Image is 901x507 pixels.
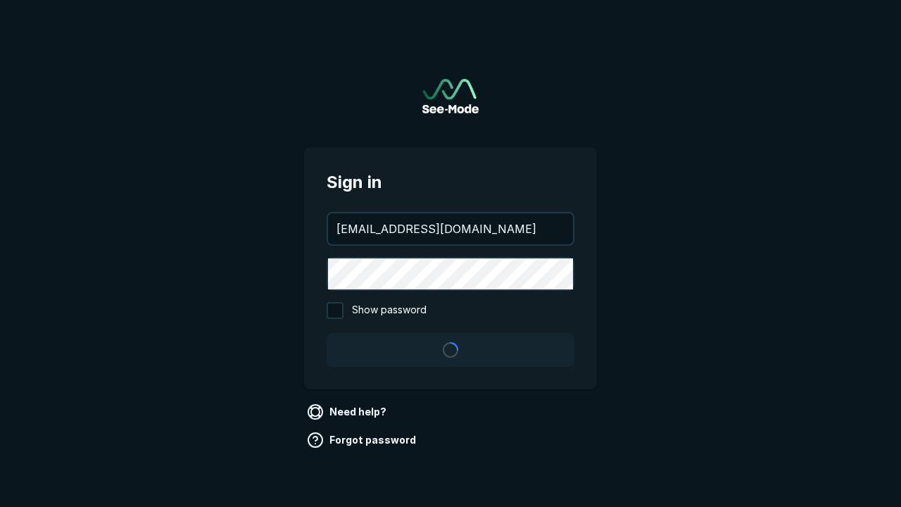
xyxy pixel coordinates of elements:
img: See-Mode Logo [422,79,479,113]
input: your@email.com [328,213,573,244]
a: Need help? [304,401,392,423]
span: Show password [352,302,427,319]
span: Sign in [327,170,574,195]
a: Go to sign in [422,79,479,113]
a: Forgot password [304,429,422,451]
